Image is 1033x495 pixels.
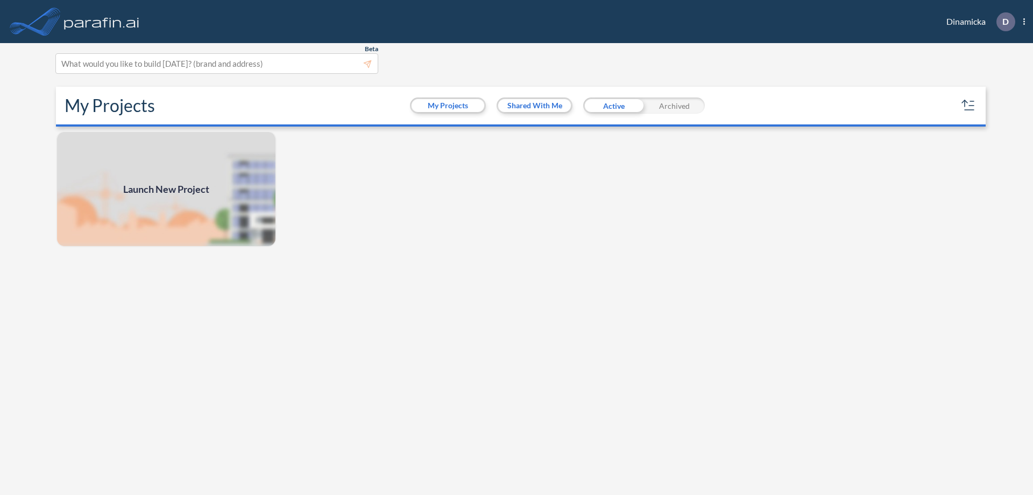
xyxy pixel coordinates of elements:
[960,97,977,114] button: sort
[123,182,209,197] span: Launch New Project
[930,12,1025,31] div: Dinamicka
[644,97,705,114] div: Archived
[365,45,378,53] span: Beta
[412,99,484,112] button: My Projects
[65,95,155,116] h2: My Projects
[583,97,644,114] div: Active
[1002,17,1009,26] p: D
[62,11,141,32] img: logo
[56,131,277,247] a: Launch New Project
[56,131,277,247] img: add
[498,99,571,112] button: Shared With Me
